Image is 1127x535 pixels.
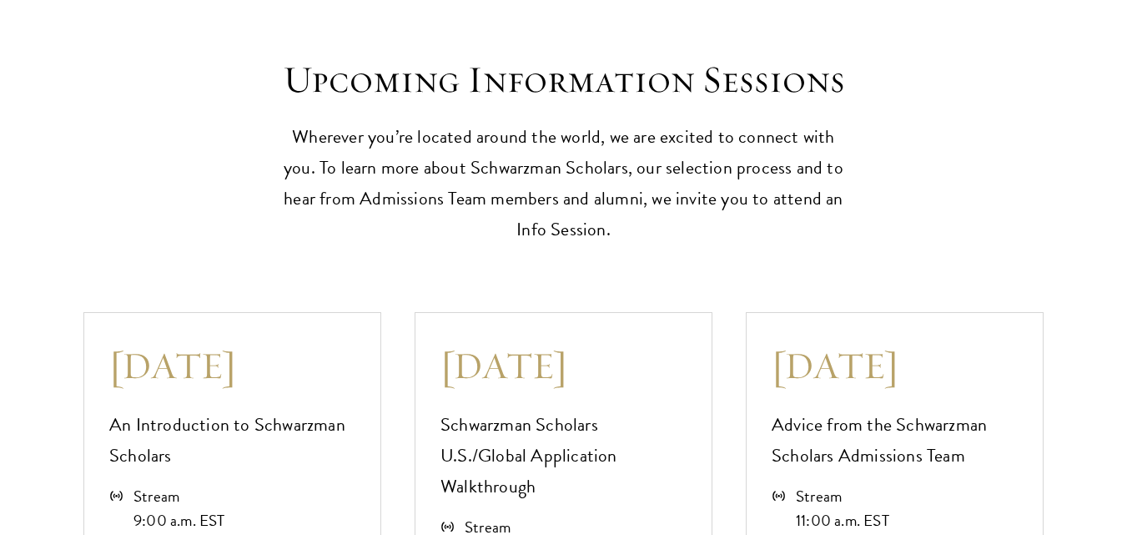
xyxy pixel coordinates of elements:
[109,410,355,472] p: An Introduction to Schwarzman Scholars
[133,508,225,532] div: 9:00 a.m. EST
[276,122,852,245] p: Wherever you’re located around the world, we are excited to connect with you. To learn more about...
[440,342,687,389] h3: [DATE]
[772,342,1018,389] h3: [DATE]
[109,342,355,389] h3: [DATE]
[772,410,1018,472] p: Advice from the Schwarzman Scholars Admissions Team
[133,484,225,508] div: Stream
[440,410,687,502] p: Schwarzman Scholars U.S./Global Application Walkthrough
[276,57,852,103] h2: Upcoming Information Sessions
[796,484,889,508] div: Stream
[796,508,889,532] div: 11:00 a.m. EST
